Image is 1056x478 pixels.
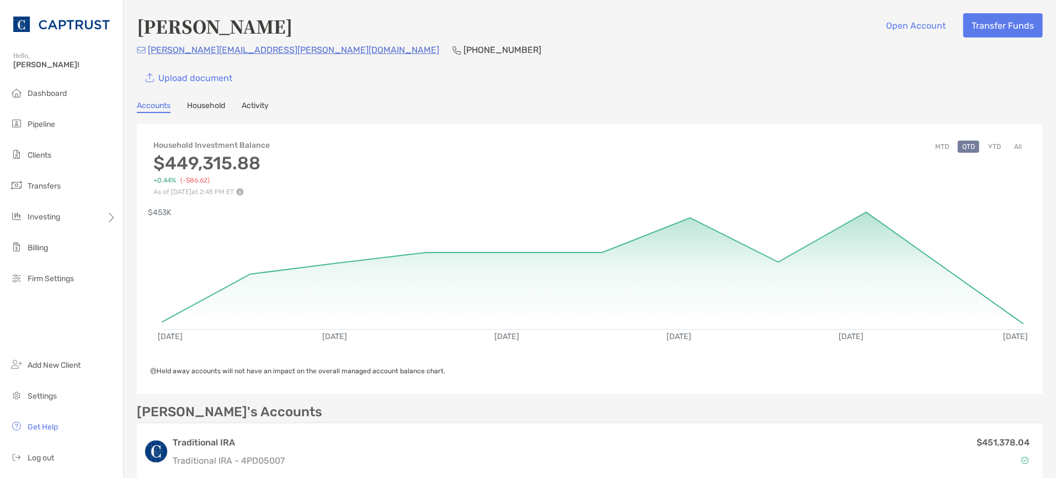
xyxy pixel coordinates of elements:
[10,179,23,192] img: transfers icon
[10,86,23,99] img: dashboard icon
[1004,332,1028,341] text: [DATE]
[158,332,183,341] text: [DATE]
[10,117,23,130] img: pipeline icon
[28,274,74,283] span: Firm Settings
[10,450,23,464] img: logout icon
[463,43,541,57] p: [PHONE_NUMBER]
[10,210,23,223] img: investing icon
[984,141,1005,153] button: YTD
[977,436,1030,449] p: $451,378.04
[242,101,269,113] a: Activity
[150,367,445,375] span: Held away accounts will not have an impact on the overall managed account balance chart.
[1021,456,1029,464] img: Account Status icon
[13,4,110,44] img: CAPTRUST Logo
[13,60,116,69] span: [PERSON_NAME]!
[137,66,241,90] a: Upload document
[180,176,210,185] span: (-$86.62)
[931,141,953,153] button: MTD
[28,453,54,463] span: Log out
[28,361,81,370] span: Add New Client
[10,271,23,284] img: firm-settings icon
[28,212,60,222] span: Investing
[667,332,692,341] text: [DATE]
[153,176,176,185] span: +0.44%
[28,151,51,160] span: Clients
[28,422,58,432] span: Get Help
[10,358,23,371] img: add_new_client icon
[153,188,270,196] p: As of [DATE] at 2:45 PM ET
[10,420,23,433] img: get-help icon
[173,454,285,468] p: Traditional IRA - 4PD05007
[187,101,225,113] a: Household
[148,208,172,217] text: $453K
[494,332,519,341] text: [DATE]
[958,141,979,153] button: QTD
[137,47,146,53] img: Email Icon
[322,332,347,341] text: [DATE]
[28,120,55,129] span: Pipeline
[137,405,322,419] p: [PERSON_NAME]'s Accounts
[148,43,439,57] p: [PERSON_NAME][EMAIL_ADDRESS][PERSON_NAME][DOMAIN_NAME]
[145,441,167,463] img: logo account
[153,153,270,174] h3: $449,315.88
[28,243,48,253] span: Billing
[10,389,23,402] img: settings icon
[878,13,954,37] button: Open Account
[28,89,67,98] span: Dashboard
[173,436,285,449] h3: Traditional IRA
[137,101,170,113] a: Accounts
[28,391,57,401] span: Settings
[146,73,154,83] img: button icon
[153,141,270,150] h4: Household Investment Balance
[137,13,292,39] h4: [PERSON_NAME]
[28,181,61,191] span: Transfers
[236,188,244,196] img: Performance Info
[10,240,23,254] img: billing icon
[963,13,1043,37] button: Transfer Funds
[10,148,23,161] img: clients icon
[839,332,864,341] text: [DATE]
[1010,141,1026,153] button: All
[452,46,461,55] img: Phone Icon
